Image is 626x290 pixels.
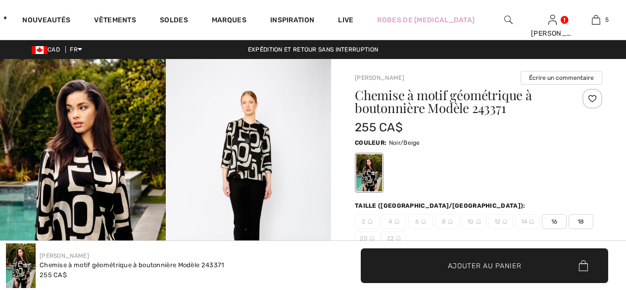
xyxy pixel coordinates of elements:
[448,219,453,224] img: ring-m.svg
[488,214,513,229] span: 12
[548,14,557,26] img: Mes infos
[355,201,528,210] div: Taille ([GEOGRAPHIC_DATA]/[GEOGRAPHIC_DATA]):
[70,46,82,53] span: FR
[212,16,246,26] a: Marques
[382,231,406,246] span: 22
[355,214,380,229] span: 2
[542,214,567,229] span: 16
[389,139,420,146] span: Noir/Beige
[502,219,507,224] img: ring-m.svg
[355,120,403,134] span: 255 CA$
[370,236,375,241] img: ring-m.svg
[355,74,404,81] a: [PERSON_NAME]
[448,260,522,271] span: Ajouter au panier
[356,154,382,191] div: Noir/Beige
[605,15,609,24] span: 5
[462,214,486,229] span: 10
[396,236,401,241] img: ring-m.svg
[531,28,574,39] div: [PERSON_NAME]
[548,15,557,24] a: Se connecter
[521,71,602,85] button: Écrire un commentaire
[160,16,188,26] a: Soldes
[6,243,36,288] img: Chemise &agrave; motif g&eacute;om&eacute;trique &agrave; boutonni&egrave;re mod&egrave;le 243371
[40,260,225,270] div: Chemise à motif géométrique à boutonnière Modèle 243371
[578,260,588,271] img: Bag.svg
[32,46,64,53] span: CAD
[40,271,67,279] span: 255 CA$
[368,219,373,224] img: ring-m.svg
[394,219,399,224] img: ring-m.svg
[361,248,608,283] button: Ajouter au panier
[529,219,534,224] img: ring-m.svg
[4,8,6,28] img: 1ère Avenue
[504,14,513,26] img: recherche
[32,46,48,54] img: Canadian Dollar
[476,219,481,224] img: ring-m.svg
[435,214,460,229] span: 8
[382,214,406,229] span: 4
[355,139,386,146] span: Couleur:
[40,252,89,259] a: [PERSON_NAME]
[338,15,353,25] a: Live
[270,16,314,26] span: Inspiration
[515,214,540,229] span: 14
[22,16,70,26] a: Nouveautés
[94,16,136,26] a: Vêtements
[377,15,475,25] a: Robes de [MEDICAL_DATA]
[569,214,593,229] span: 18
[563,216,616,240] iframe: Ouvre un widget dans lequel vous pouvez trouver plus d’informations
[408,214,433,229] span: 6
[355,89,561,115] h1: Chemise à motif géométrique à boutonnière Modèle 243371
[421,219,426,224] img: ring-m.svg
[592,14,600,26] img: Mon panier
[575,14,618,26] a: 5
[355,231,380,246] span: 20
